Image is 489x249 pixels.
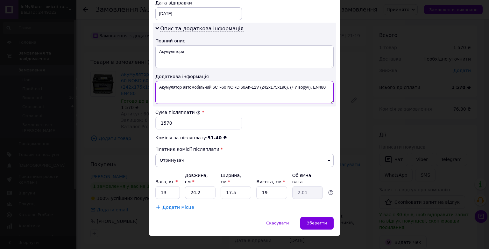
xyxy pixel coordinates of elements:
[155,73,334,80] div: Додаткова інформація
[160,26,244,32] span: Опис та додаткова інформація
[155,110,201,115] label: Сума післяплати
[155,179,178,184] label: Вага, кг
[155,147,219,152] span: Платник комісії післяплати
[221,173,241,184] label: Ширина, см
[155,154,334,167] span: Отримувач
[155,135,334,141] div: Комісія за післяплату:
[162,205,194,210] span: Додати місце
[208,135,227,140] span: 51.40 ₴
[185,173,208,184] label: Довжина, см
[155,45,334,68] textarea: Акумулятори
[155,81,334,104] textarea: Акумулятор автомобільний 6CT-60 NORD 60Ah-12V (242х175х190), (+ ліворуч), EN480
[155,38,334,44] div: Повний опис
[266,221,289,225] span: Скасувати
[256,179,285,184] label: Висота, см
[292,172,323,185] div: Об'ємна вага
[307,221,327,225] span: Зберегти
